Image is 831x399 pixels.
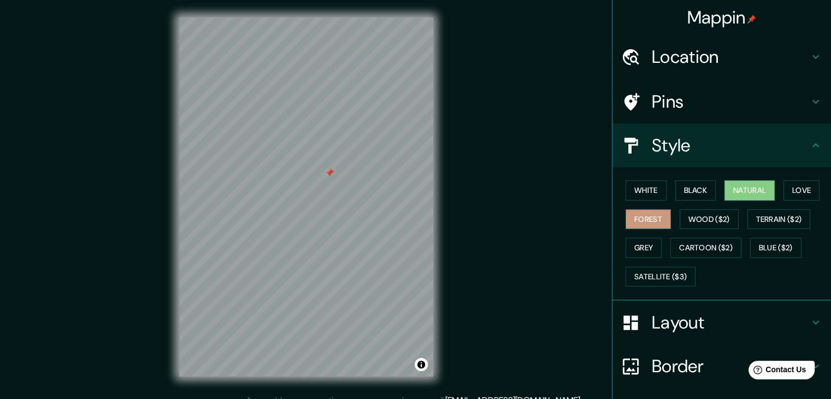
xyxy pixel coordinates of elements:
[626,238,662,258] button: Grey
[747,15,756,24] img: pin-icon.png
[652,355,809,377] h4: Border
[675,180,716,201] button: Black
[724,180,775,201] button: Natural
[783,180,820,201] button: Love
[652,134,809,156] h4: Style
[670,238,741,258] button: Cartoon ($2)
[626,209,671,230] button: Forest
[179,17,433,377] canvas: Map
[612,344,831,388] div: Border
[612,301,831,344] div: Layout
[750,238,801,258] button: Blue ($2)
[687,7,757,28] h4: Mappin
[652,46,809,68] h4: Location
[652,91,809,113] h4: Pins
[612,35,831,79] div: Location
[612,80,831,124] div: Pins
[626,267,696,287] button: Satellite ($3)
[734,356,819,387] iframe: Help widget launcher
[747,209,811,230] button: Terrain ($2)
[415,358,428,371] button: Toggle attribution
[680,209,739,230] button: Wood ($2)
[626,180,667,201] button: White
[612,124,831,167] div: Style
[652,312,809,333] h4: Layout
